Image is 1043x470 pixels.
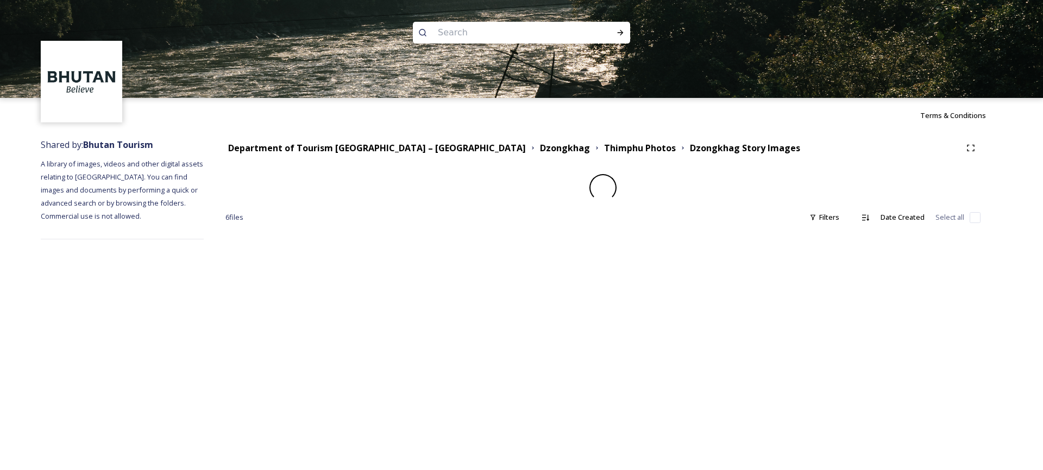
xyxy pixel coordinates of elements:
[804,207,845,228] div: Filters
[875,207,930,228] div: Date Created
[690,142,800,154] strong: Dzongkhag Story Images
[920,110,986,120] span: Terms & Conditions
[540,142,590,154] strong: Dzongkhag
[42,42,121,121] img: BT_Logo_BB_Lockup_CMYK_High%2520Res.jpg
[604,142,676,154] strong: Thimphu Photos
[228,142,526,154] strong: Department of Tourism [GEOGRAPHIC_DATA] – [GEOGRAPHIC_DATA]
[432,21,581,45] input: Search
[920,109,1002,122] a: Terms & Conditions
[935,212,964,222] span: Select all
[83,139,153,151] strong: Bhutan Tourism
[41,159,205,221] span: A library of images, videos and other digital assets relating to [GEOGRAPHIC_DATA]. You can find ...
[41,139,153,151] span: Shared by:
[225,212,243,222] span: 6 file s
